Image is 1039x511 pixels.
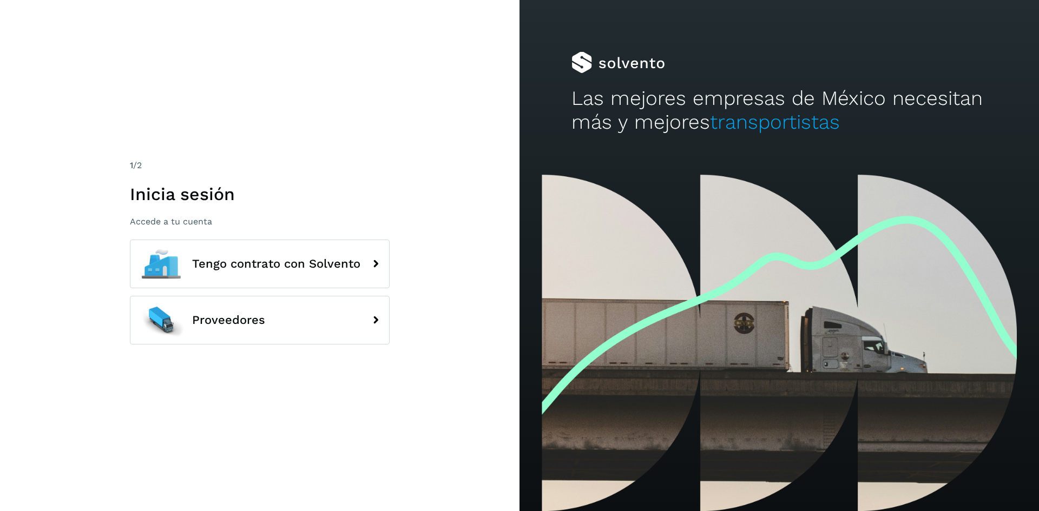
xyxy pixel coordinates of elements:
[192,257,360,270] span: Tengo contrato con Solvento
[130,240,390,288] button: Tengo contrato con Solvento
[130,160,133,170] span: 1
[130,159,390,172] div: /2
[130,184,390,204] h1: Inicia sesión
[192,314,265,327] span: Proveedores
[571,87,987,135] h2: Las mejores empresas de México necesitan más y mejores
[710,110,840,134] span: transportistas
[130,296,390,344] button: Proveedores
[130,216,390,227] p: Accede a tu cuenta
